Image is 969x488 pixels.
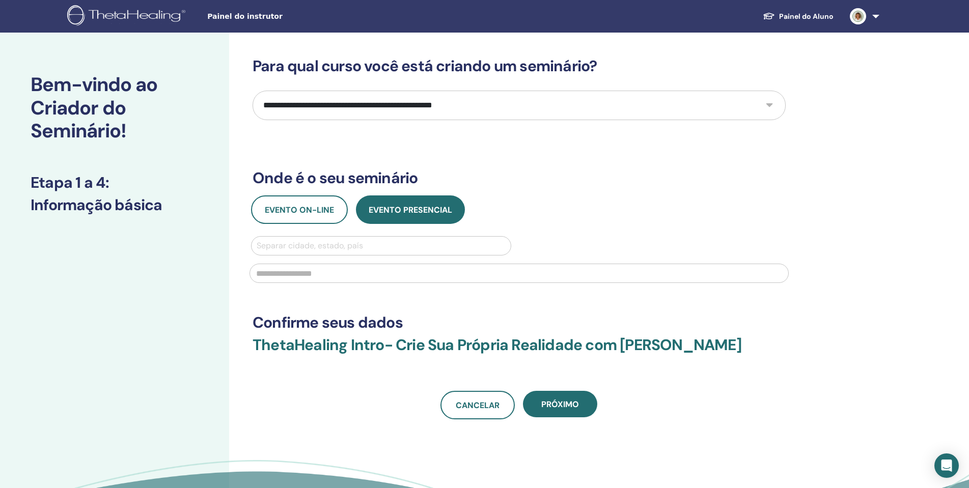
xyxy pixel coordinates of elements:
font: Evento presencial [369,205,452,215]
font: Informação básica [31,195,162,215]
font: Evento on-line [265,205,334,215]
img: default.jpg [850,8,866,24]
font: Onde é o seu seminário [253,168,418,188]
a: Painel do Aluno [755,7,842,26]
font: Confirme seus dados [253,312,403,332]
font: ThetaHealing Intro- Crie Sua Própria Realidade [253,335,582,355]
img: logo.png [67,5,189,28]
button: Próximo [523,391,597,417]
img: graduation-cap-white.svg [763,12,775,20]
font: Painel do Aluno [779,12,834,21]
button: Evento presencial [356,195,465,224]
a: Cancelar [440,391,515,419]
button: Evento on-line [251,195,348,224]
font: Cancelar [456,400,500,411]
font: Etapa 1 a 4 [31,173,105,192]
font: Painel do instrutor [207,12,283,20]
div: Abra o Intercom Messenger [934,453,959,478]
font: Bem-vindo ao Criador do Seminário! [31,72,157,143]
font: Próximo [541,399,579,410]
font: Para qual curso você está criando um seminário? [253,56,597,76]
font: : [105,173,109,192]
font: com [585,335,617,355]
font: [PERSON_NAME] [620,335,741,355]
